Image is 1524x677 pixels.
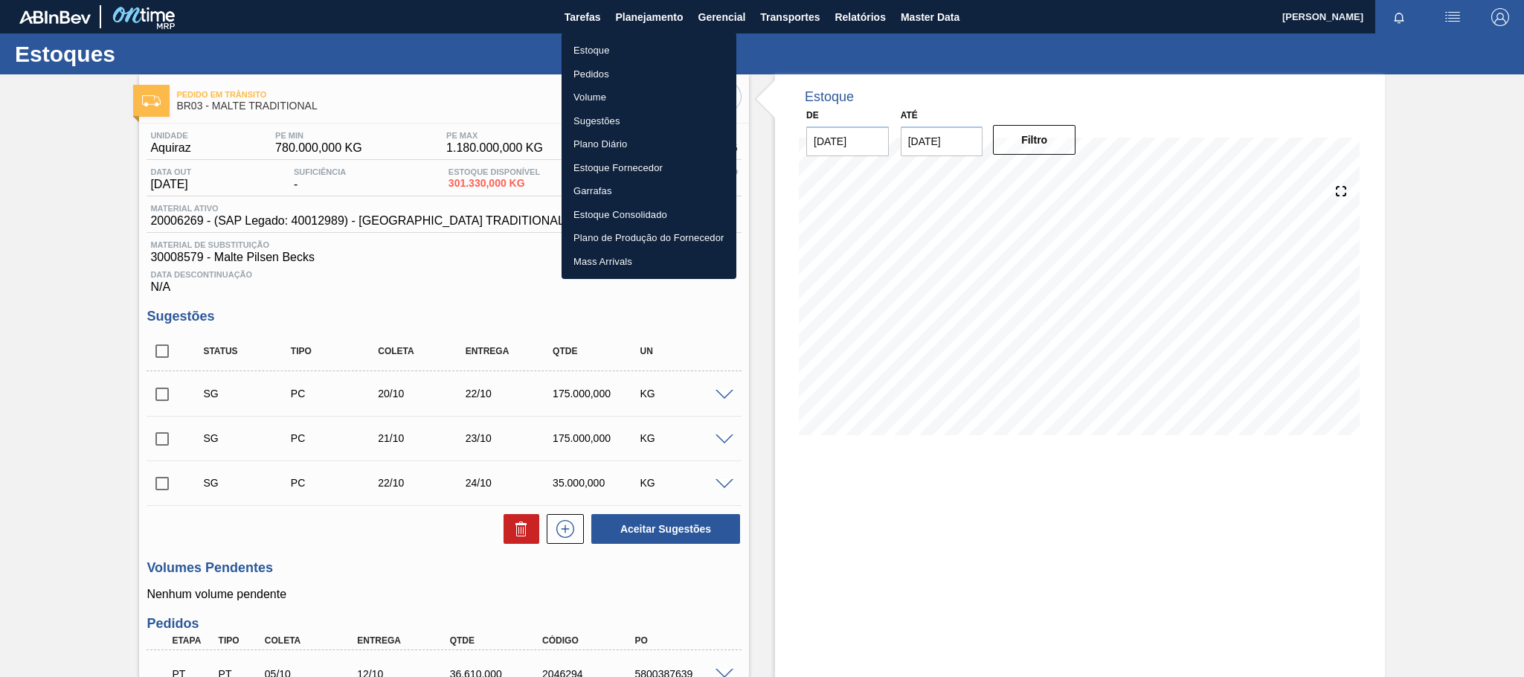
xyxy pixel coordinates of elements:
a: Plano Diário [562,132,736,156]
a: Plano de Produção do Fornecedor [562,226,736,250]
a: Volume [562,86,736,109]
a: Pedidos [562,62,736,86]
a: Garrafas [562,179,736,203]
a: Sugestões [562,109,736,133]
a: Mass Arrivals [562,250,736,274]
a: Estoque [562,39,736,62]
a: Estoque Consolidado [562,203,736,227]
a: Estoque Fornecedor [562,156,736,180]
